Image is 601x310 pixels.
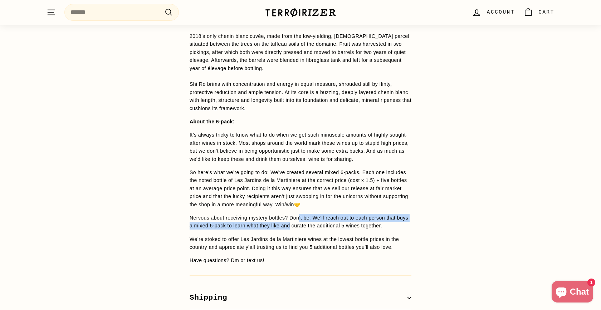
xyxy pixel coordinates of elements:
[519,2,559,23] a: Cart
[190,33,411,111] span: 2018’s only chenin blanc cuvée, made from the low-yielding, [DEMOGRAPHIC_DATA] parcel situated be...
[294,202,300,207] span: 🤝
[190,132,409,162] span: It’s always tricky to know what to do when we get such minuscule amounts of highly sought-after w...
[190,257,264,263] span: Have questions? Dm or text us!
[549,281,595,304] inbox-online-store-chat: Shopify online store chat
[538,8,554,16] span: Cart
[190,20,220,26] span: Shi Ro 2018
[190,169,408,207] span: So here’s what we’re going to do: We’ve created several mixed 6-packs. Each one includes the note...
[487,8,515,16] span: Account
[190,119,235,124] span: About the 6-pack:
[190,286,411,310] button: Shipping
[190,215,408,228] span: Nervous about receiving mystery bottles? Don’t be. We’ll reach out to each person that buys a mix...
[190,236,399,250] span: We’re stoked to offer Les Jardins de la Martiniere wines at the lowest bottle prices in the count...
[468,2,519,23] a: Account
